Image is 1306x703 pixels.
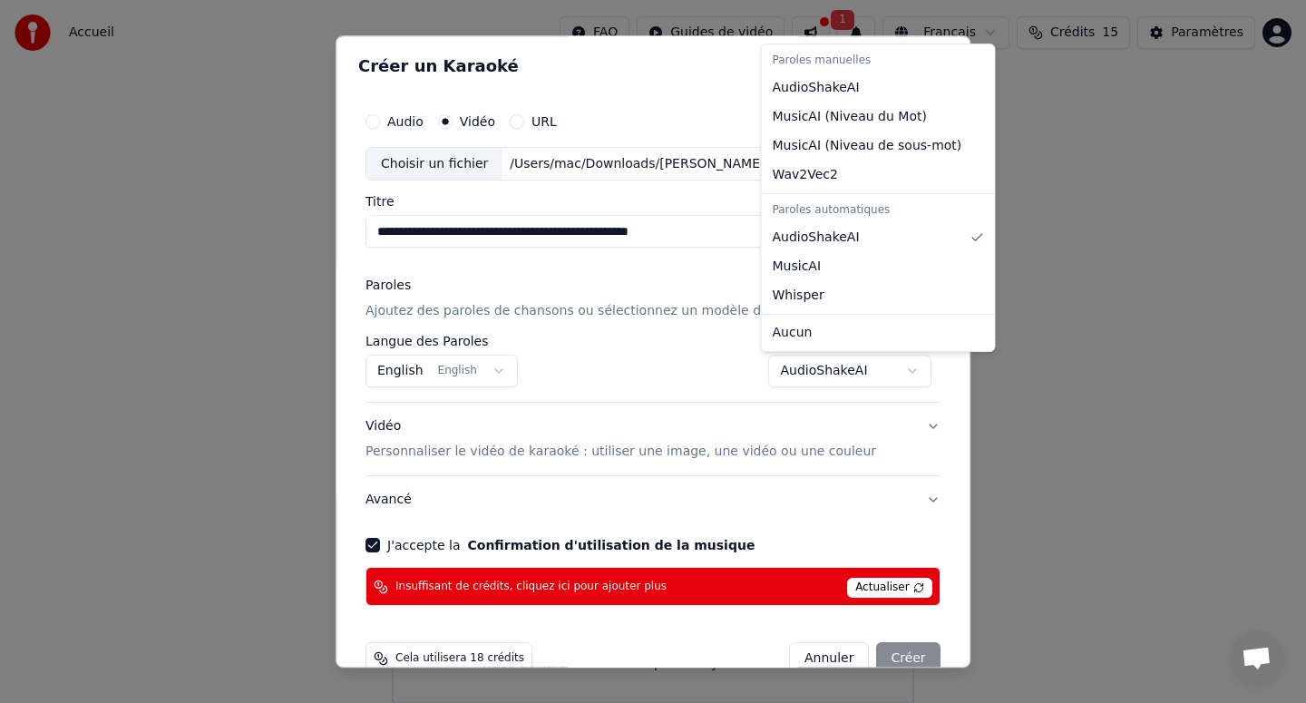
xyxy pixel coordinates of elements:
[773,258,822,276] span: MusicAI
[365,444,876,462] p: Personnaliser le vidéo de karaoké : utiliser une image, une vidéo ou une couleur
[460,115,495,128] label: Vidéo
[365,303,911,321] p: Ajoutez des paroles de chansons ou sélectionnez un modèle de paroles automatiques
[387,115,424,128] label: Audio
[503,155,812,173] div: /Users/mac/Downloads/[PERSON_NAME] - You Never Can Tell ([GEOGRAPHIC_DATA] [DATE]).mp4
[773,287,824,305] span: Whisper
[366,148,502,181] div: Choisir un fichier
[395,652,524,667] span: Cela utilisera 18 crédits
[468,540,755,552] button: Confirmation d'utilisation de la musique
[365,278,411,296] div: Paroles
[531,115,557,128] label: URL
[773,79,860,97] span: AudioShakeAI
[765,48,991,73] div: Paroles manuelles
[365,196,941,209] label: Titre
[847,579,932,599] span: Actualiser
[773,166,838,184] span: Wav2Vec2
[395,580,667,594] span: Insuffisant de crédits, cliquez ici pour ajouter plus
[765,198,991,223] div: Paroles automatiques
[773,229,860,247] span: AudioShakeAI
[773,108,927,126] span: MusicAI ( Niveau du Mot )
[387,540,755,552] label: J'accepte la
[365,418,876,462] div: Vidéo
[358,58,948,74] h2: Créer un Karaoké
[789,643,869,676] button: Annuler
[365,336,518,348] label: Langue des Paroles
[773,324,813,342] span: Aucun
[773,137,962,155] span: MusicAI ( Niveau de sous-mot )
[365,477,941,524] button: Avancé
